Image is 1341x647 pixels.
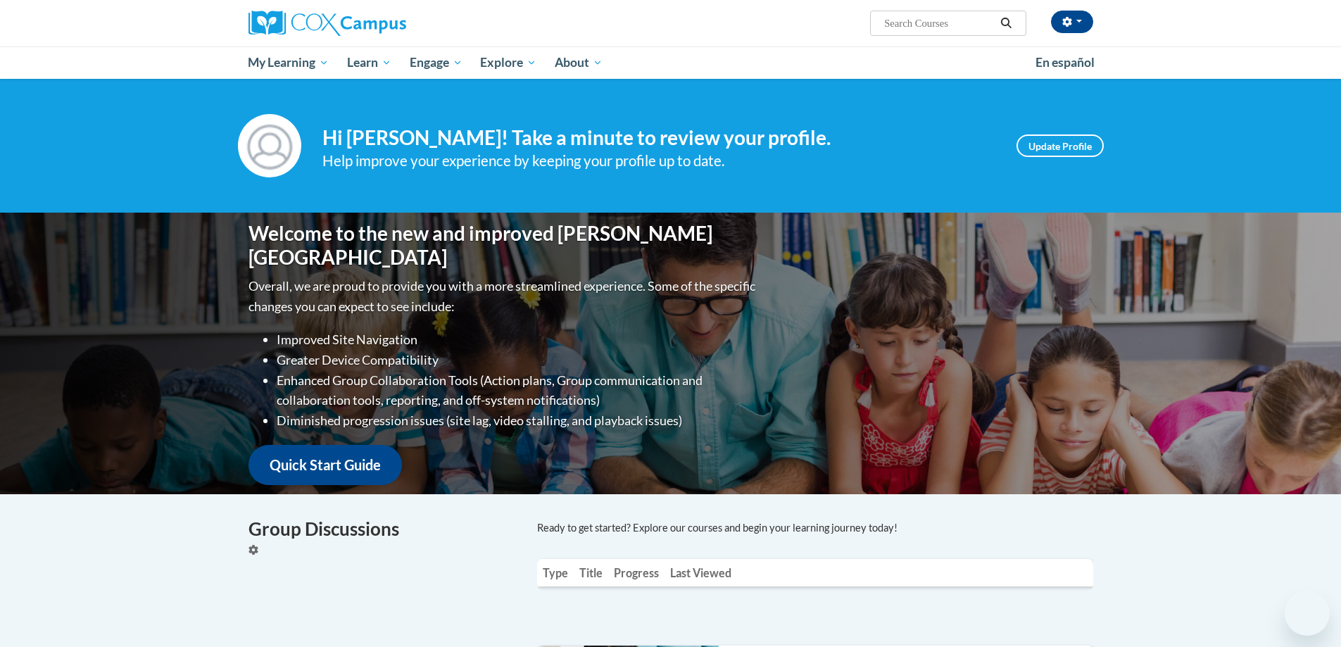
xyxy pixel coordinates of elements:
li: Greater Device Compatibility [277,350,759,370]
th: Progress [608,559,665,586]
a: En español [1026,48,1104,77]
a: About [546,46,612,79]
li: Improved Site Navigation [277,329,759,350]
iframe: Button to launch messaging window [1285,591,1330,636]
input: Search Courses [883,15,995,32]
span: Explore [480,54,536,71]
a: Learn [338,46,401,79]
h4: Hi [PERSON_NAME]! Take a minute to review your profile. [322,126,995,150]
a: Cox Campus [248,11,516,36]
h1: Welcome to the new and improved [PERSON_NAME][GEOGRAPHIC_DATA] [248,222,759,269]
img: Cox Campus [248,11,406,36]
span: About [555,54,603,71]
th: Title [574,559,608,586]
img: Profile Image [238,114,301,177]
span: Learn [347,54,391,71]
span: My Learning [248,54,329,71]
a: Update Profile [1016,134,1104,157]
a: Quick Start Guide [248,445,402,485]
a: Engage [401,46,472,79]
div: Main menu [227,46,1114,79]
a: My Learning [239,46,339,79]
th: Last Viewed [665,559,737,586]
h4: Group Discussions [248,515,516,543]
li: Enhanced Group Collaboration Tools (Action plans, Group communication and collaboration tools, re... [277,370,759,411]
p: Overall, we are proud to provide you with a more streamlined experience. Some of the specific cha... [248,276,759,317]
span: En español [1035,55,1095,70]
li: Diminished progression issues (site lag, video stalling, and playback issues) [277,410,759,431]
th: Type [537,559,574,586]
button: Search [995,15,1016,32]
a: Explore [471,46,546,79]
button: Account Settings [1051,11,1093,33]
div: Help improve your experience by keeping your profile up to date. [322,149,995,172]
span: Engage [410,54,462,71]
